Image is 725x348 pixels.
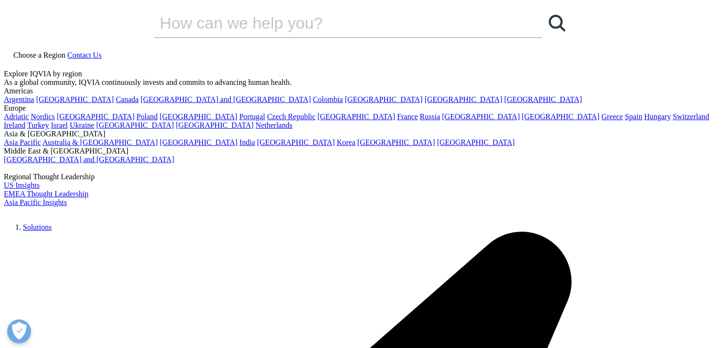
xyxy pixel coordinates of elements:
a: Switzerland [673,113,709,121]
button: Abrir preferências [7,319,31,343]
a: [GEOGRAPHIC_DATA] [96,121,174,129]
a: US Insights [4,181,40,189]
a: Solutions [23,223,51,231]
a: Korea [337,138,355,146]
a: Australia & [GEOGRAPHIC_DATA] [42,138,158,146]
a: Argentina [4,95,34,103]
a: Canada [116,95,139,103]
a: France [397,113,418,121]
a: [GEOGRAPHIC_DATA] [521,113,599,121]
div: Middle East & [GEOGRAPHIC_DATA] [4,147,721,155]
a: [GEOGRAPHIC_DATA] [317,113,395,121]
input: Search [154,9,515,37]
a: [GEOGRAPHIC_DATA] [160,113,237,121]
a: [GEOGRAPHIC_DATA] [36,95,114,103]
div: Regional Thought Leadership [4,173,721,181]
svg: Search [549,15,565,31]
a: Colombia [313,95,343,103]
a: Netherlands [255,121,292,129]
a: Contact Us [67,51,102,59]
a: Ireland [4,121,25,129]
a: Search [542,9,571,37]
a: Israel [51,121,68,129]
a: [GEOGRAPHIC_DATA] [257,138,335,146]
a: [GEOGRAPHIC_DATA] [160,138,237,146]
a: [GEOGRAPHIC_DATA] [57,113,134,121]
a: Asia Pacific [4,138,41,146]
div: As a global community, IQVIA continuously invests and commits to advancing human health. [4,78,721,87]
a: [GEOGRAPHIC_DATA] [442,113,520,121]
a: Adriatic [4,113,29,121]
a: [GEOGRAPHIC_DATA] [345,95,422,103]
a: [GEOGRAPHIC_DATA] [357,138,435,146]
div: Asia & [GEOGRAPHIC_DATA] [4,130,721,138]
a: Czech Republic [267,113,316,121]
a: [GEOGRAPHIC_DATA] and [GEOGRAPHIC_DATA] [4,155,174,164]
a: Asia Pacific Insights [4,198,67,206]
a: India [239,138,255,146]
div: Explore IQVIA by region [4,70,721,78]
a: Hungary [644,113,671,121]
a: EMEA Thought Leadership [4,190,88,198]
a: Portugal [239,113,265,121]
a: Poland [136,113,157,121]
a: Ukraine [70,121,94,129]
div: Europe [4,104,721,113]
a: [GEOGRAPHIC_DATA] [504,95,582,103]
a: Russia [420,113,440,121]
div: Americas [4,87,721,95]
a: Greece [601,113,623,121]
a: Nordics [31,113,55,121]
span: Choose a Region [13,51,65,59]
a: Turkey [27,121,49,129]
a: [GEOGRAPHIC_DATA] [176,121,254,129]
a: [GEOGRAPHIC_DATA] [425,95,502,103]
a: Spain [625,113,642,121]
a: [GEOGRAPHIC_DATA] [437,138,515,146]
a: [GEOGRAPHIC_DATA] and [GEOGRAPHIC_DATA] [141,95,311,103]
